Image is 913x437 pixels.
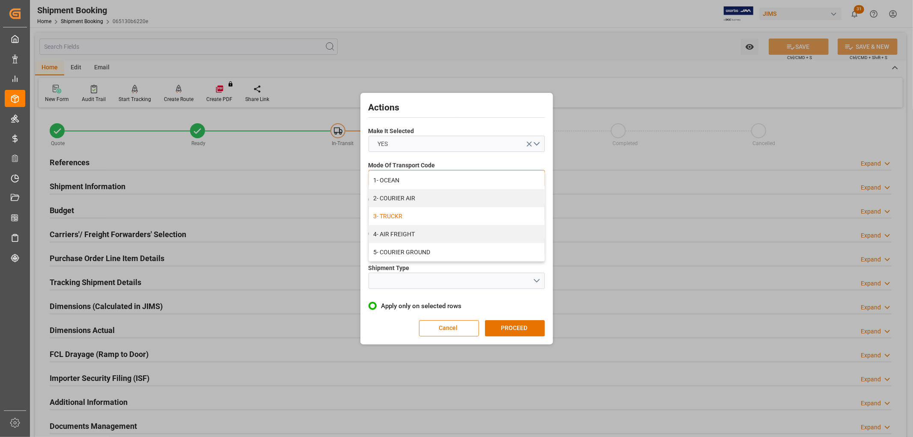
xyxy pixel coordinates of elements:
div: 4- AIR FREIGHT [369,225,544,243]
span: Shipment Type [369,264,410,273]
span: Make It Selected [369,127,414,136]
span: Mode Of Transport Code [369,161,435,170]
button: PROCEED [485,320,545,336]
label: Apply only on selected rows [369,301,545,311]
button: open menu [369,136,545,152]
div: 2- COURIER AIR [369,189,544,207]
div: 3- TRUCKR [369,207,544,225]
button: close menu [369,170,545,186]
button: Cancel [419,320,479,336]
span: YES [373,140,392,149]
button: open menu [369,273,545,289]
div: 1- OCEAN [369,171,544,189]
h2: Actions [369,101,545,115]
div: 5- COURIER GROUND [369,243,544,261]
